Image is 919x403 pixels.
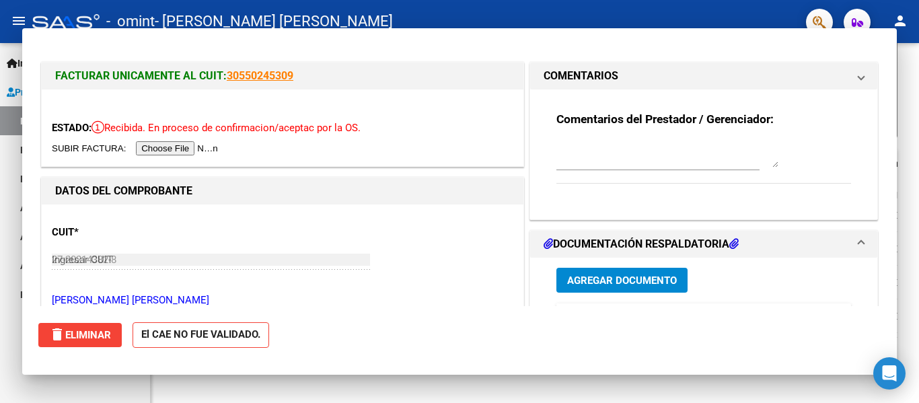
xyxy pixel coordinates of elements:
[133,322,269,349] strong: El CAE NO FUE VALIDADO.
[556,268,688,293] button: Agregar Documento
[227,69,293,82] a: 30550245309
[846,303,913,332] datatable-header-cell: Acción
[530,231,877,258] mat-expansion-panel-header: DOCUMENTACIÓN RESPALDATORIA
[892,13,908,29] mat-icon: person
[38,323,122,347] button: Eliminar
[567,274,677,287] span: Agregar Documento
[556,112,774,126] strong: Comentarios del Prestador / Gerenciador:
[52,122,91,134] span: ESTADO:
[530,89,877,219] div: COMENTARIOS
[91,122,361,134] span: Recibida. En proceso de confirmacion/aceptac por la OS.
[7,56,41,71] span: Inicio
[7,85,129,100] span: Prestadores / Proveedores
[11,13,27,29] mat-icon: menu
[106,7,155,36] span: - omint
[155,7,393,36] span: - [PERSON_NAME] [PERSON_NAME]
[691,303,778,332] datatable-header-cell: Usuario
[55,184,192,197] strong: DATOS DEL COMPROBANTE
[52,293,513,308] p: [PERSON_NAME] [PERSON_NAME]
[55,69,227,82] span: FACTURAR UNICAMENTE AL CUIT:
[590,303,691,332] datatable-header-cell: Documento
[544,68,618,84] h1: COMENTARIOS
[52,225,190,240] p: CUIT
[544,236,739,252] h1: DOCUMENTACIÓN RESPALDATORIA
[778,303,846,332] datatable-header-cell: Subido
[556,303,590,332] datatable-header-cell: ID
[873,357,906,390] div: Open Intercom Messenger
[530,63,877,89] mat-expansion-panel-header: COMENTARIOS
[49,326,65,342] mat-icon: delete
[49,329,111,341] span: Eliminar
